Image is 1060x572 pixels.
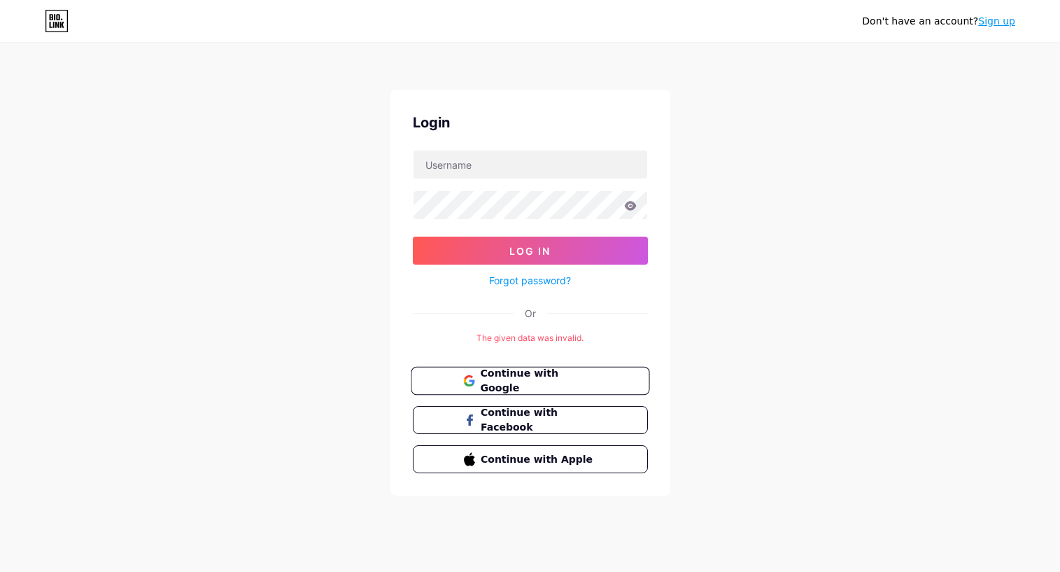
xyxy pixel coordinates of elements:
[525,306,536,321] div: Or
[489,273,571,288] a: Forgot password?
[413,237,648,265] button: Log In
[509,245,551,257] span: Log In
[411,367,649,396] button: Continue with Google
[413,367,648,395] a: Continue with Google
[481,405,596,435] span: Continue with Facebook
[413,406,648,434] button: Continue with Facebook
[481,452,596,467] span: Continue with Apple
[862,14,1015,29] div: Don't have an account?
[413,332,648,344] div: The given data was invalid.
[480,366,597,396] span: Continue with Google
[413,445,648,473] button: Continue with Apple
[978,15,1015,27] a: Sign up
[413,112,648,133] div: Login
[414,151,647,179] input: Username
